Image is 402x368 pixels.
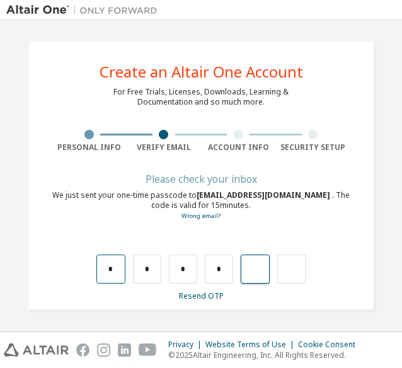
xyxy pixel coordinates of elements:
div: For Free Trials, Licenses, Downloads, Learning & Documentation and so much more. [113,87,289,107]
div: Privacy [168,340,205,350]
div: Account Info [201,142,276,152]
div: Personal Info [52,142,127,152]
img: Altair One [6,4,164,16]
img: instagram.svg [97,343,110,357]
img: linkedin.svg [118,343,131,357]
div: Please check your inbox [52,175,350,183]
div: Verify Email [127,142,202,152]
img: facebook.svg [76,343,89,357]
span: [EMAIL_ADDRESS][DOMAIN_NAME] [197,190,332,200]
div: Website Terms of Use [205,340,298,350]
img: altair_logo.svg [4,343,69,357]
p: © 2025 Altair Engineering, Inc. All Rights Reserved. [168,350,363,360]
div: We just sent your one-time passcode to . The code is valid for 15 minutes. [52,190,350,221]
a: Resend OTP [179,290,224,301]
a: Go back to the registration form [181,212,221,220]
div: Cookie Consent [298,340,363,350]
div: Create an Altair One Account [100,64,303,79]
img: youtube.svg [139,343,157,357]
div: Security Setup [276,142,351,152]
